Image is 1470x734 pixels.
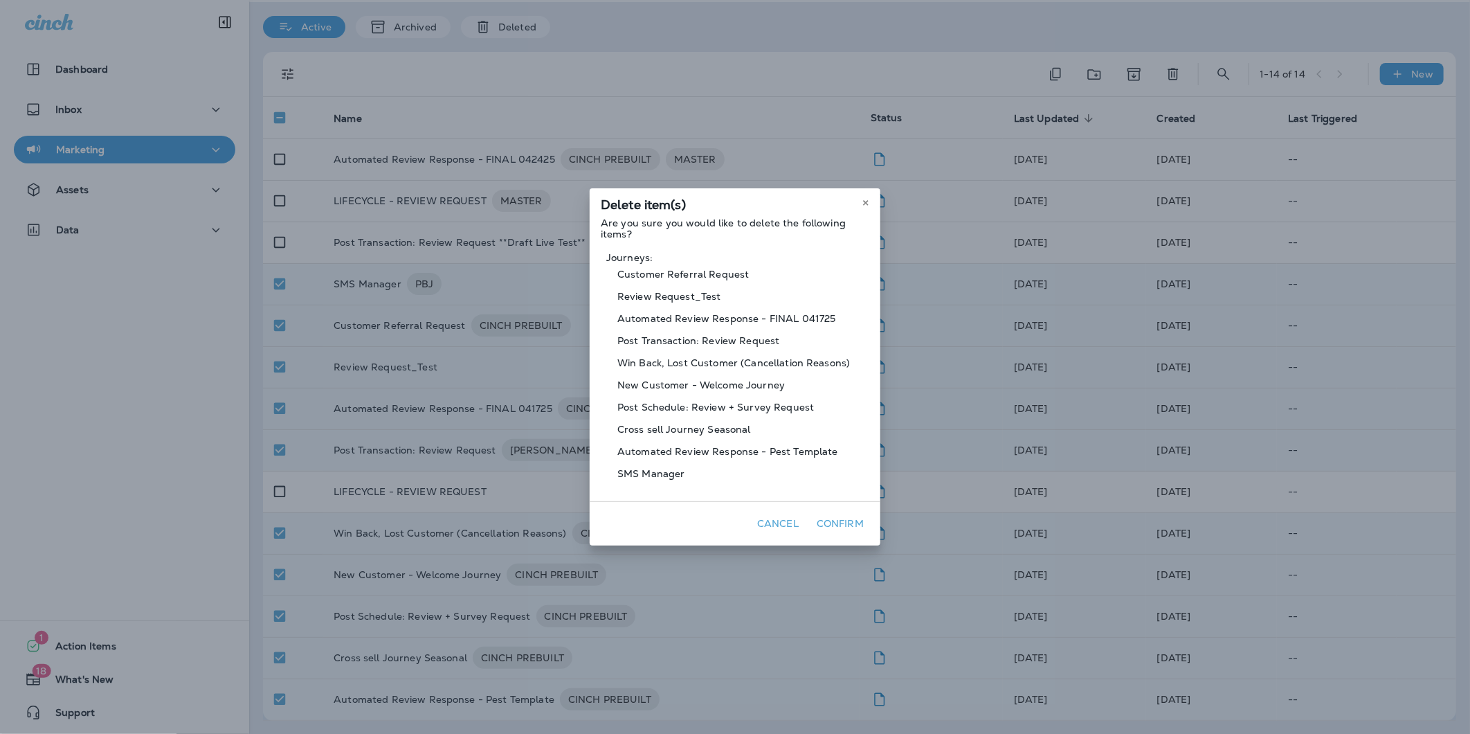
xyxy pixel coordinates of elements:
span: Automated Review Response - FINAL 041725 [606,307,864,330]
span: New Customer - Welcome Journey [606,374,864,396]
div: Delete item(s) [590,188,880,217]
span: Customer Referral Request [606,263,864,285]
button: Confirm [811,513,869,535]
span: Automated Review Response - Pest Template [606,440,864,463]
span: SMS Manager [606,463,864,485]
span: Cross sell Journey Seasonal [606,418,864,440]
span: Post Schedule: Review + Survey Request [606,396,864,418]
span: Win Back, Lost Customer (Cancellation Reasons) [606,352,864,374]
span: Journeys: [606,252,864,263]
span: Review Request_Test [606,285,864,307]
span: Post Transaction: Review Request [606,330,864,352]
p: Are you sure you would like to delete the following items? [601,217,869,240]
button: Cancel [752,513,804,535]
